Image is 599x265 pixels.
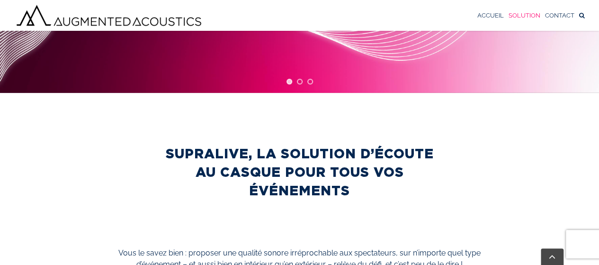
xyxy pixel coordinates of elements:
[297,79,303,84] a: jump to slide 2
[545,12,574,18] span: CONTACT
[286,79,292,84] a: jump to slide 1
[14,3,204,28] img: Augmented Acoustics Logo
[509,12,540,18] span: SOLUTION
[477,12,504,18] span: ACCUEIL
[307,79,313,84] a: jump to slide 3
[153,144,446,200] p: SUPRALIVE, LA SOLUTION D’ÉCOUTE AU CASQUE POUR TOUS VOS ÉVÉNEMENTS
